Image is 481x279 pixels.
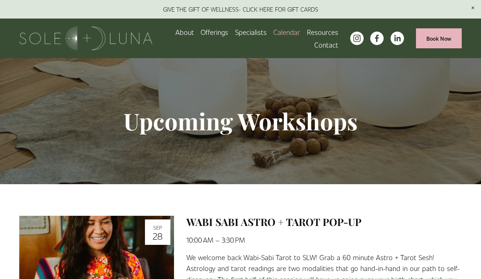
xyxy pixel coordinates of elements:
h1: Upcoming Workshops [74,107,407,135]
time: 3:30 PM [222,235,245,244]
a: folder dropdown [307,26,338,39]
a: LinkedIn [391,32,404,45]
div: 28 [147,231,168,240]
div: Sep [147,225,168,230]
a: Calendar [273,26,300,39]
a: folder dropdown [201,26,228,39]
a: Specialists [235,26,267,39]
time: 10:00 AM [186,235,213,244]
a: About [175,26,194,39]
a: Contact [314,39,338,51]
a: facebook-unauth [370,32,384,45]
a: Book Now [416,28,462,48]
span: Resources [307,27,338,38]
a: WABI SABI ASTRO + TAROT POP-UP [186,215,361,229]
span: Offerings [201,27,228,38]
img: Sole + Luna [19,27,153,50]
a: instagram-unauth [350,32,364,45]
